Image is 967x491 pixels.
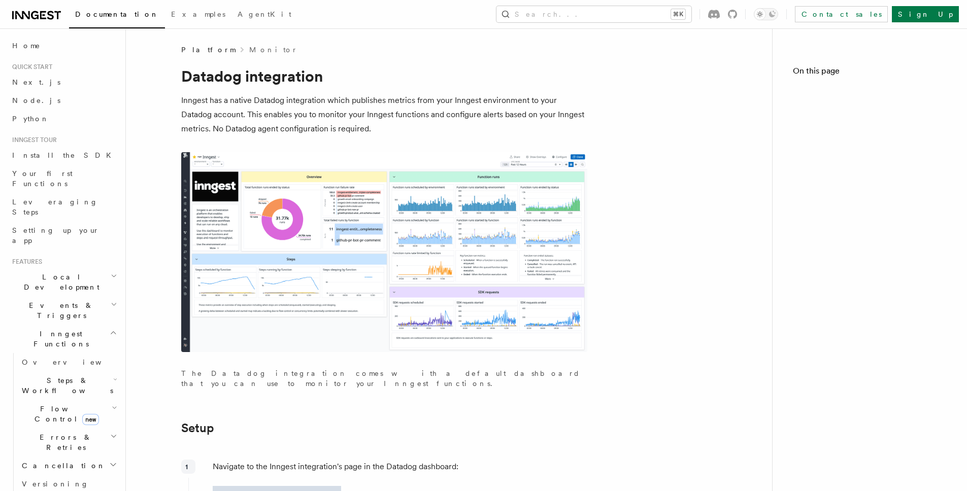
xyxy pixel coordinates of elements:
p: Inngest has a native Datadog integration which publishes metrics from your Inngest environment to... [181,93,587,136]
div: 1 [181,460,195,474]
span: Python [12,115,49,123]
span: Documentation [75,10,159,18]
span: Overview [22,358,126,366]
a: Home [8,37,119,55]
span: Your first Functions [12,169,73,188]
span: Platform [181,45,235,55]
a: Setup [181,421,214,435]
a: Examples [165,3,231,27]
a: Overview [18,353,119,371]
span: Steps & Workflows [18,375,113,396]
button: Errors & Retries [18,428,119,457]
a: Python [8,110,119,128]
span: Inngest Functions [8,329,110,349]
p: Navigate to the Inngest integration's page in the Datadog dashboard: [213,460,587,474]
span: Features [8,258,42,266]
span: Flow Control [18,404,112,424]
p: The Datadog integration comes with a default dashboard that you can use to monitor your Inngest f... [181,368,587,389]
h4: On this page [793,65,947,81]
span: Versioning [22,480,89,488]
button: Flow Controlnew [18,400,119,428]
kbd: ⌘K [671,9,685,19]
span: Inngest tour [8,136,57,144]
span: AgentKit [238,10,291,18]
a: AgentKit [231,3,297,27]
span: new [82,414,99,425]
h1: Datadog integration [181,67,587,85]
button: Cancellation [18,457,119,475]
button: Steps & Workflows [18,371,119,400]
a: Node.js [8,91,119,110]
span: Next.js [12,78,60,86]
span: Setting up your app [12,226,99,244]
span: Cancellation [18,461,106,471]
a: Setting up your app [8,221,119,250]
span: Errors & Retries [18,432,110,452]
span: Quick start [8,63,52,71]
button: Local Development [8,268,119,296]
button: Inngest Functions [8,325,119,353]
a: Leveraging Steps [8,193,119,221]
a: Documentation [69,3,165,28]
button: Toggle dark mode [754,8,778,20]
a: Sign Up [892,6,959,22]
a: Next.js [8,73,119,91]
button: Search...⌘K [496,6,691,22]
span: Node.js [12,96,60,104]
span: Local Development [8,272,111,292]
span: Install the SDK [12,151,117,159]
img: The default dashboard for the Inngest Datadog integration [181,152,587,352]
button: Events & Triggers [8,296,119,325]
a: Contact sales [795,6,888,22]
span: Events & Triggers [8,300,111,321]
a: Install the SDK [8,146,119,164]
span: Examples [171,10,225,18]
span: Home [12,41,41,51]
a: Monitor [249,45,297,55]
a: Your first Functions [8,164,119,193]
span: Leveraging Steps [12,198,98,216]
